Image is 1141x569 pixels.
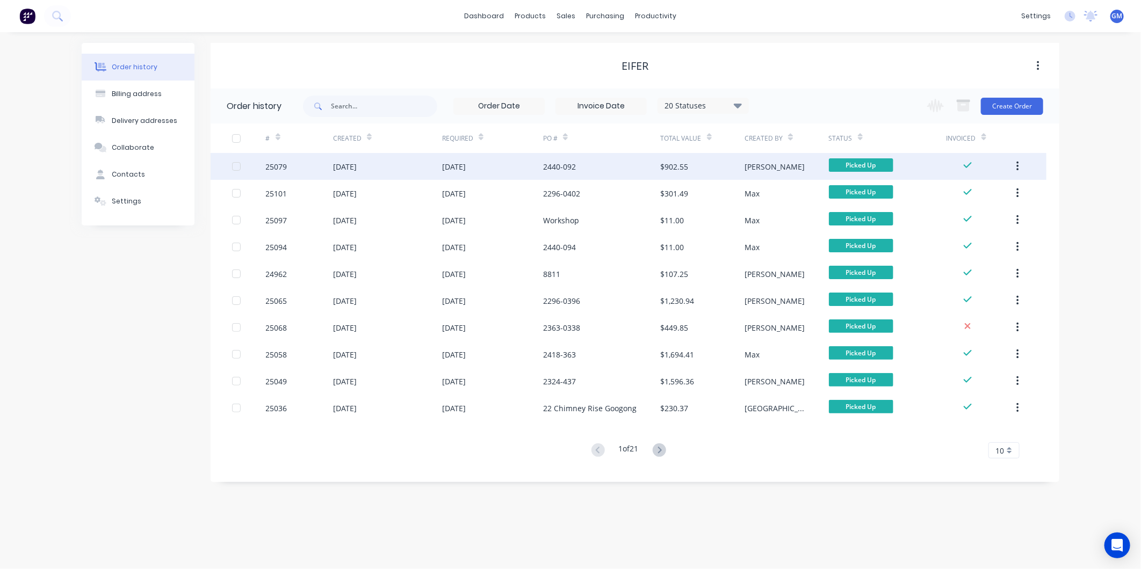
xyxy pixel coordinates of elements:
[454,98,544,114] input: Order Date
[442,188,466,199] div: [DATE]
[829,266,893,279] span: Picked Up
[661,322,689,333] div: $449.85
[581,8,630,24] div: purchasing
[661,403,689,414] div: $230.37
[112,62,157,72] div: Order history
[745,188,760,199] div: Max
[543,349,576,360] div: 2418-363
[227,100,281,113] div: Order history
[333,123,442,153] div: Created
[543,403,637,414] div: 22 Chimney Rise Googong
[266,188,287,199] div: 25101
[745,215,760,226] div: Max
[333,188,357,199] div: [DATE]
[459,8,510,24] a: dashboard
[543,322,580,333] div: 2363-0338
[442,349,466,360] div: [DATE]
[333,215,357,226] div: [DATE]
[333,322,357,333] div: [DATE]
[1104,532,1130,558] div: Open Intercom Messenger
[543,295,580,307] div: 2296-0396
[442,161,466,172] div: [DATE]
[619,443,639,458] div: 1 of 21
[552,8,581,24] div: sales
[745,123,828,153] div: Created By
[442,403,466,414] div: [DATE]
[661,295,695,307] div: $1,230.94
[266,123,333,153] div: #
[543,215,579,226] div: Workshop
[112,170,145,179] div: Contacts
[266,215,287,226] div: 25097
[947,134,976,143] div: Invoiced
[658,100,748,112] div: 20 Statuses
[442,322,466,333] div: [DATE]
[829,134,853,143] div: Status
[266,376,287,387] div: 25049
[331,96,437,117] input: Search...
[266,161,287,172] div: 25079
[745,268,805,280] div: [PERSON_NAME]
[829,373,893,386] span: Picked Up
[745,295,805,307] div: [PERSON_NAME]
[112,196,141,206] div: Settings
[829,239,893,252] span: Picked Up
[442,268,466,280] div: [DATE]
[745,134,783,143] div: Created By
[829,212,893,225] span: Picked Up
[333,161,357,172] div: [DATE]
[829,293,893,306] span: Picked Up
[745,376,805,387] div: [PERSON_NAME]
[829,158,893,172] span: Picked Up
[745,242,760,253] div: Max
[661,161,689,172] div: $902.55
[266,403,287,414] div: 25036
[266,322,287,333] div: 25068
[543,188,580,199] div: 2296-0402
[745,322,805,333] div: [PERSON_NAME]
[995,445,1004,456] span: 10
[543,123,661,153] div: PO #
[661,134,702,143] div: Total Value
[82,188,194,215] button: Settings
[112,143,154,152] div: Collaborate
[266,349,287,360] div: 25058
[622,60,648,72] div: EIFER
[112,89,162,99] div: Billing address
[82,134,194,161] button: Collaborate
[829,400,893,413] span: Picked Up
[661,242,684,253] div: $11.00
[630,8,682,24] div: productivity
[661,376,695,387] div: $1,596.36
[266,268,287,280] div: 24962
[543,376,576,387] div: 2324-437
[1016,8,1056,24] div: settings
[333,242,357,253] div: [DATE]
[82,81,194,107] button: Billing address
[112,116,177,126] div: Delivery addresses
[442,242,466,253] div: [DATE]
[556,98,646,114] input: Invoice Date
[333,268,357,280] div: [DATE]
[266,242,287,253] div: 25094
[266,295,287,307] div: 25065
[745,403,807,414] div: [GEOGRAPHIC_DATA]
[829,123,947,153] div: Status
[745,161,805,172] div: [PERSON_NAME]
[661,349,695,360] div: $1,694.41
[661,268,689,280] div: $107.25
[543,242,576,253] div: 2440-094
[442,123,543,153] div: Required
[543,268,560,280] div: 8811
[661,215,684,226] div: $11.00
[19,8,35,24] img: Factory
[82,54,194,81] button: Order history
[442,295,466,307] div: [DATE]
[543,161,576,172] div: 2440-092
[333,134,362,143] div: Created
[661,123,745,153] div: Total Value
[333,295,357,307] div: [DATE]
[82,107,194,134] button: Delivery addresses
[510,8,552,24] div: products
[947,123,1014,153] div: Invoiced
